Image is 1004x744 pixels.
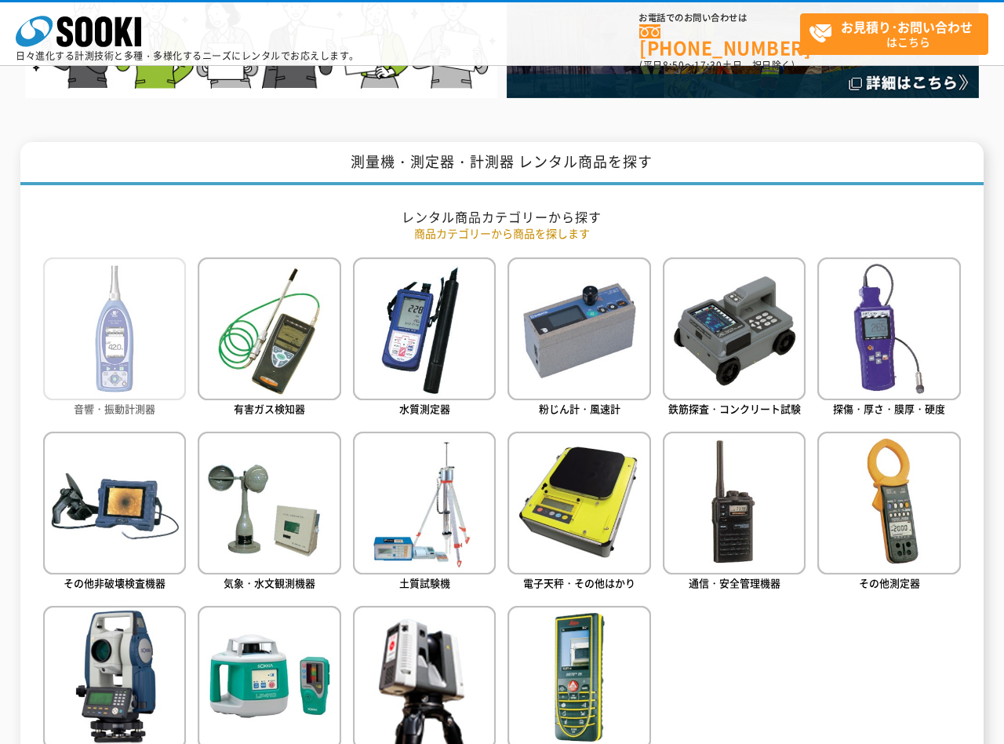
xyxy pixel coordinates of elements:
img: 探傷・厚さ・膜厚・硬度 [817,257,960,400]
span: その他非破壊検査機器 [64,575,166,590]
span: 電子天秤・その他はかり [523,575,635,590]
a: お見積り･お問い合わせはこちら [800,13,988,55]
img: 気象・水文観測機器 [198,432,340,574]
span: (平日 ～ 土日、祝日除く) [639,58,795,72]
a: 通信・安全管理機器 [663,432,806,594]
img: 鉄筋探査・コンクリート試験 [663,257,806,400]
span: 粉じん計・風速計 [539,401,620,416]
span: 8:50 [663,58,685,72]
a: 有害ガス検知器 [198,257,340,420]
a: 鉄筋探査・コンクリート試験 [663,257,806,420]
a: 土質試験機 [353,432,496,594]
a: 水質測定器 [353,257,496,420]
a: 音響・振動計測器 [43,257,186,420]
a: 気象・水文観測機器 [198,432,340,594]
img: 電子天秤・その他はかり [507,432,650,574]
img: その他測定器 [817,432,960,574]
span: 土質試験機 [399,575,450,590]
a: 粉じん計・風速計 [507,257,650,420]
span: 17:30 [694,58,722,72]
img: 通信・安全管理機器 [663,432,806,574]
a: その他測定器 [817,432,960,594]
span: 音響・振動計測器 [74,401,155,416]
span: その他測定器 [859,575,920,590]
h2: レンタル商品カテゴリーから探す [43,209,961,225]
span: 水質測定器 [399,401,450,416]
img: 粉じん計・風速計 [507,257,650,400]
img: 音響・振動計測器 [43,257,186,400]
p: 商品カテゴリーから商品を探します [43,225,961,242]
img: 有害ガス検知器 [198,257,340,400]
a: その他非破壊検査機器 [43,432,186,594]
span: 気象・水文観測機器 [224,575,315,590]
span: 通信・安全管理機器 [689,575,780,590]
a: 探傷・厚さ・膜厚・硬度 [817,257,960,420]
h1: 測量機・測定器・計測器 レンタル商品を探す [20,142,984,185]
img: 水質測定器 [353,257,496,400]
strong: お見積り･お問い合わせ [841,17,973,36]
a: [PHONE_NUMBER] [639,24,800,57]
img: 土質試験機 [353,432,496,574]
span: 鉄筋探査・コンクリート試験 [668,401,801,416]
span: はこちら [809,14,988,53]
span: 有害ガス検知器 [234,401,305,416]
p: 日々進化する計測技術と多種・多様化するニーズにレンタルでお応えします。 [16,51,359,60]
a: 電子天秤・その他はかり [507,432,650,594]
span: 探傷・厚さ・膜厚・硬度 [833,401,945,416]
img: その他非破壊検査機器 [43,432,186,574]
span: お電話でのお問い合わせは [639,13,800,23]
